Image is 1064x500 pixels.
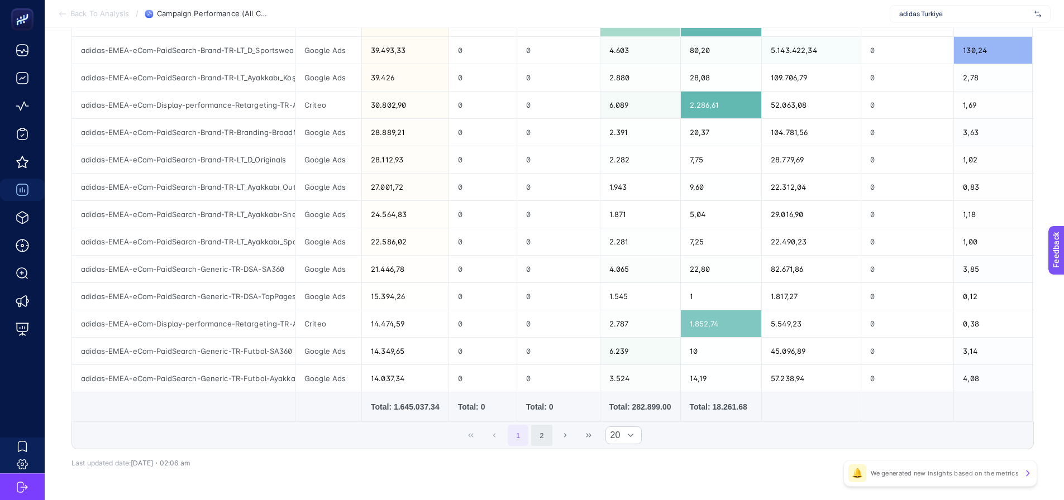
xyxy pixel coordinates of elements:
div: Google Ads [295,201,361,228]
div: 0 [517,365,600,392]
span: [DATE]・02:06 am [131,459,190,467]
div: 0 [449,365,517,392]
div: 0 [449,119,517,146]
div: adidas-EMEA-eCom-PaidSearch-Generic-TR-DSA-SA360 [72,256,295,282]
div: 0 [861,228,953,255]
span: Back To Analysis [70,9,129,18]
button: 1 [508,425,529,446]
div: 15.394,26 [362,283,448,310]
div: 0 [861,310,953,337]
div: Criteo [295,310,361,337]
div: 0 [861,256,953,282]
p: We generated new insights based on the metrics [871,469,1019,478]
div: 3,85 [954,256,1032,282]
div: Google Ads [295,338,361,364]
div: 22.312,04 [762,174,861,200]
div: adidas-EMEA-eCom-PaidSearch-Brand-TR-Branding-BroadMatch [72,119,295,146]
div: 3.524 [600,365,680,392]
div: 0 [861,37,953,64]
div: Google Ads [295,174,361,200]
div: 39.493,33 [362,37,448,64]
div: 0 [449,146,517,173]
div: 0 [517,92,600,118]
div: adidas-EMEA-eCom-PaidSearch-Generic-TR-Futbol-Ayakkabı-SA360 [72,365,295,392]
div: 130,24 [954,37,1032,64]
div: 4.603 [600,37,680,64]
div: 6.089 [600,92,680,118]
div: 14.349,65 [362,338,448,364]
div: Google Ads [295,37,361,64]
div: 0 [449,64,517,91]
div: adidas-EMEA-eCom-PaidSearch-Generic-TR-DSA-TopPages-SA360 [72,283,295,310]
div: Google Ads [295,228,361,255]
button: Last Page [579,425,600,446]
div: 0 [517,174,600,200]
div: Google Ads [295,119,361,146]
div: 20,37 [681,119,762,146]
div: 0 [861,64,953,91]
div: 2.880 [600,64,680,91]
div: 0 [861,365,953,392]
div: adidas-EMEA-eCom-PaidSearch-Brand-TR-LT_Ayakkabı-Sneaker [72,201,295,228]
div: 2.787 [600,310,680,337]
div: 5.549,23 [762,310,861,337]
div: 39.426 [362,64,448,91]
div: 0 [517,310,600,337]
div: 1.817,27 [762,283,861,310]
div: 0 [449,92,517,118]
div: adidas-EMEA-eCom-PaidSearch-Brand-TR-LT_D_Sportswear [72,37,295,64]
span: Last updated date: [71,459,131,467]
div: 22,80 [681,256,762,282]
div: 7,25 [681,228,762,255]
div: 0 [861,92,953,118]
div: 3,63 [954,119,1032,146]
div: 2.286,61 [681,92,762,118]
div: 5.143.422,34 [762,37,861,64]
div: adidas-EMEA-eCom-PaidSearch-Brand-TR-LT_Ayakkabı_Koşu [72,64,295,91]
div: 5,04 [681,201,762,228]
div: 109.706,79 [762,64,861,91]
div: 14.474,59 [362,310,448,337]
div: 0 [517,201,600,228]
div: 4,08 [954,365,1032,392]
div: 0 [449,338,517,364]
div: 1,69 [954,92,1032,118]
div: 9,60 [681,174,762,200]
div: 0 [449,37,517,64]
div: Google Ads [295,256,361,282]
div: Total: 0 [526,401,591,412]
div: 45.096,89 [762,338,861,364]
div: 28.112,93 [362,146,448,173]
img: svg%3e [1034,8,1041,20]
div: 6.239 [600,338,680,364]
div: Google Ads [295,283,361,310]
div: Google Ads [295,64,361,91]
div: 10 [681,338,762,364]
div: 57.238,94 [762,365,861,392]
div: 0 [861,338,953,364]
div: 1.545 [600,283,680,310]
div: 0 [517,119,600,146]
div: Google Ads [295,365,361,392]
div: 28.889,21 [362,119,448,146]
div: 80,20 [681,37,762,64]
div: 0 [517,37,600,64]
div: 28,08 [681,64,762,91]
div: 22.586,02 [362,228,448,255]
div: adidas-EMEA-eCom-PaidSearch-Brand-TR-LT_Ayakkabı_Outdoor [72,174,295,200]
div: 0 [517,146,600,173]
span: Campaign Performance (All Channel) [157,9,269,18]
div: 52.063,08 [762,92,861,118]
div: 0 [861,283,953,310]
div: 2.282 [600,146,680,173]
div: 1 [681,283,762,310]
div: adidas-EMEA-eCom-PaidSearch-Brand-TR-LT_D_Originals [72,146,295,173]
div: 30.802,90 [362,92,448,118]
div: Criteo [295,92,361,118]
div: 29.016,90 [762,201,861,228]
div: Total: 0 [458,401,508,412]
div: 1.871 [600,201,680,228]
div: 0 [449,174,517,200]
div: 1.943 [600,174,680,200]
div: 28.779,69 [762,146,861,173]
